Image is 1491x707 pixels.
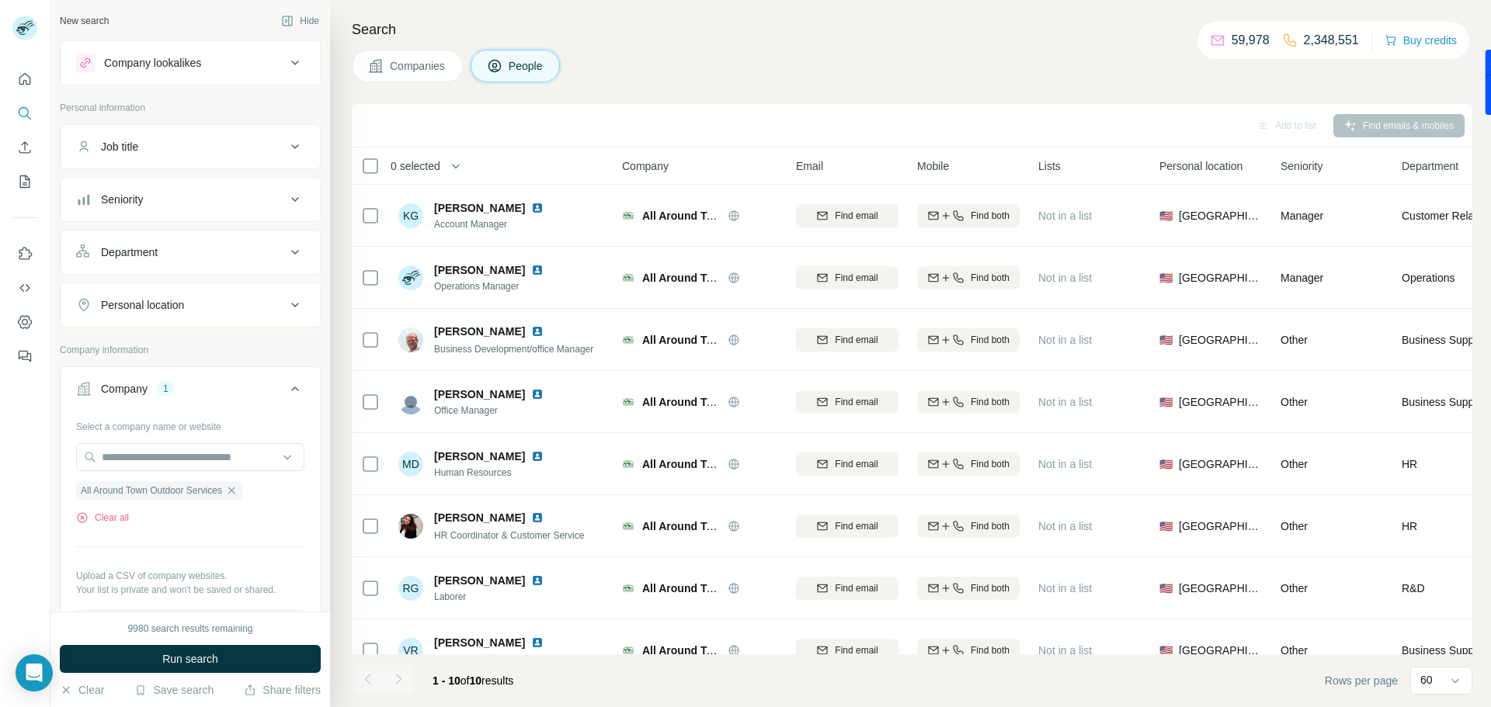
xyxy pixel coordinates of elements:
span: 🇺🇸 [1159,208,1173,224]
span: Not in a list [1038,582,1092,594]
button: Use Surfe API [12,274,37,302]
img: Avatar [398,328,423,352]
button: Find both [917,328,1020,352]
img: Logo of All Around Town Outdoor Services [622,644,634,657]
div: MD [398,452,423,477]
button: Department [61,234,320,271]
span: Business Support [1402,394,1487,410]
span: All Around Town Outdoor Services [642,396,822,408]
span: [PERSON_NAME] [434,324,525,339]
span: Find email [835,643,878,657]
button: Find email [796,266,898,289]
span: Find both [971,643,1010,657]
button: Use Surfe on LinkedIn [12,240,37,268]
button: Upload a list of companies [76,609,304,637]
button: Find email [796,390,898,414]
p: 2,348,551 [1304,31,1359,50]
button: Buy credits [1385,29,1457,51]
button: Find both [917,266,1020,289]
button: Find email [796,452,898,476]
button: Personal location [61,286,320,324]
img: Avatar [398,265,423,290]
img: LinkedIn logo [531,511,544,524]
span: of [461,674,470,687]
img: Logo of All Around Town Outdoor Services [622,582,634,594]
p: 60 [1420,672,1433,688]
span: 0 selected [391,158,440,174]
img: LinkedIn logo [531,636,544,649]
span: Find both [971,333,1010,347]
span: Find email [835,271,878,285]
span: [GEOGRAPHIC_DATA] [1179,332,1262,348]
button: Quick start [12,65,37,93]
button: Feedback [12,342,37,370]
span: Other [1281,334,1308,346]
span: Not in a list [1038,334,1092,346]
span: Office Manager [434,652,550,666]
p: Personal information [60,101,321,115]
span: 🇺🇸 [1159,270,1173,286]
button: Clear all [76,511,129,525]
span: results [433,674,513,687]
span: Email [796,158,823,174]
button: Share filters [244,682,321,698]
span: Laborer [434,590,550,604]
div: RG [398,576,423,601]
h4: Search [352,19,1472,40]
button: Find email [796,577,898,600]
span: [GEOGRAPHIC_DATA] [1179,518,1262,534]
span: Personal location [1159,158,1242,174]
div: New search [60,14,109,28]
span: 🇺🇸 [1159,643,1173,658]
span: R&D [1402,581,1425,596]
span: Company [622,158,669,174]
div: Company lookalikes [104,55,201,71]
span: Not in a list [1038,458,1092,470]
button: My lists [12,168,37,196]
img: LinkedIn logo [531,388,544,400]
span: [PERSON_NAME] [434,510,525,525]
img: LinkedIn logo [531,264,544,276]
button: Company lookalikes [61,44,320,81]
span: Not in a list [1038,272,1092,284]
span: Other [1281,458,1308,470]
button: Find both [917,204,1020,227]
button: Find both [917,390,1020,414]
span: [PERSON_NAME] [434,386,525,402]
div: Seniority [101,192,143,207]
button: Find email [796,639,898,662]
span: All Around Town Outdoor Services [81,483,222,497]
span: Not in a list [1038,644,1092,657]
button: Hide [270,9,330,33]
span: Business Support [1402,332,1487,348]
span: Business Development/office Manager [434,344,593,355]
span: All Around Town Outdoor Services [642,582,822,594]
p: 59,978 [1232,31,1270,50]
button: Run search [60,645,321,673]
span: Other [1281,520,1308,532]
span: Office Manager [434,404,550,418]
div: Department [101,244,158,260]
button: Find email [796,204,898,227]
span: Companies [390,58,447,74]
span: Seniority [1281,158,1322,174]
span: Not in a list [1038,520,1092,532]
span: Lists [1038,158,1061,174]
span: Find both [971,457,1010,471]
span: Other [1281,582,1308,594]
img: Logo of All Around Town Outdoor Services [622,210,634,222]
span: [PERSON_NAME] [434,262,525,278]
span: Manager [1281,272,1323,284]
span: 🇺🇸 [1159,518,1173,534]
div: Job title [101,139,138,154]
span: [GEOGRAPHIC_DATA] [1179,643,1262,658]
span: [GEOGRAPHIC_DATA] [1179,394,1262,410]
p: Company information [60,343,321,357]
span: Run search [162,651,218,667]
span: Find both [971,581,1010,595]
img: LinkedIn logo [531,574,544,587]
button: Find email [796,328,898,352]
span: [PERSON_NAME] [434,200,525,216]
span: All Around Town Outdoor Services [642,334,822,346]
span: Find both [971,395,1010,409]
